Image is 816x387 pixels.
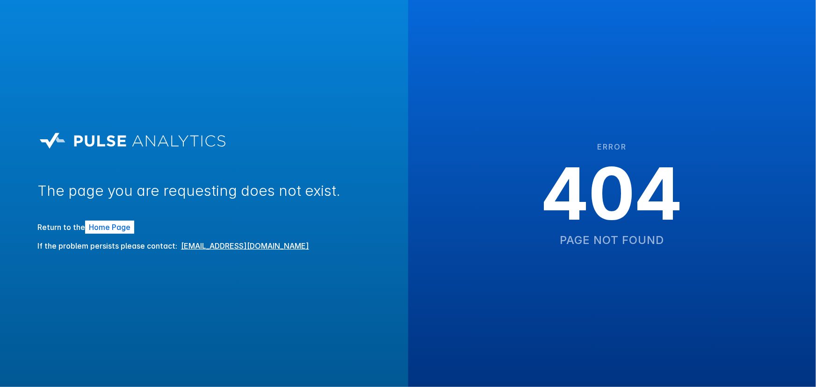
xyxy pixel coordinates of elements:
[37,222,340,233] p: Return to the
[37,240,340,251] p: If the problem persists please contact:
[542,217,682,264] h3: Page Not Found
[85,221,134,234] a: Home Page
[542,123,682,264] div: 404
[40,128,227,154] img: pulse-logo-full-white.svg
[181,241,309,251] a: [EMAIL_ADDRESS][DOMAIN_NAME]
[37,182,340,199] h1: The page you are requesting does not exist.
[542,123,682,170] h3: Error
